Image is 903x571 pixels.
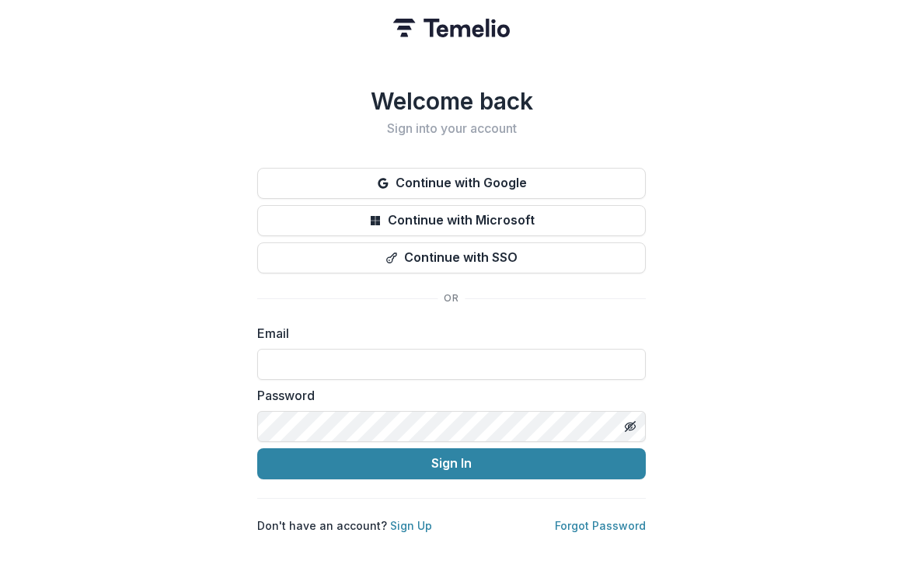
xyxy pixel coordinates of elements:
[257,242,646,273] button: Continue with SSO
[257,517,432,534] p: Don't have an account?
[390,519,432,532] a: Sign Up
[618,414,643,439] button: Toggle password visibility
[257,87,646,115] h1: Welcome back
[257,448,646,479] button: Sign In
[257,121,646,136] h2: Sign into your account
[393,19,510,37] img: Temelio
[257,324,636,343] label: Email
[257,386,636,405] label: Password
[257,168,646,199] button: Continue with Google
[257,205,646,236] button: Continue with Microsoft
[555,519,646,532] a: Forgot Password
